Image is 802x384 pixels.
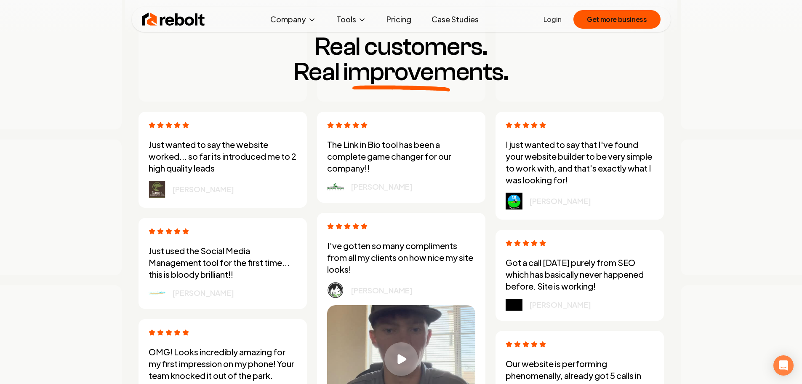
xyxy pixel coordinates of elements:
button: Get more business [573,10,660,29]
p: I just wanted to say that I've found your website builder to be very simple to work with, and tha... [506,139,654,186]
p: [PERSON_NAME] [529,195,591,207]
img: logo [327,282,344,298]
a: Login [544,14,562,24]
p: [PERSON_NAME] [351,285,413,296]
div: Open Intercom Messenger [773,355,794,376]
p: [PERSON_NAME] [172,183,234,195]
iframe: profile [3,12,131,77]
p: The Link in Bio tool has been a complete game changer for our company!! [327,139,475,174]
img: logo [506,193,522,209]
span: Real improvements. [294,59,508,85]
p: Just wanted to say the website worked... so far its introduced me to 2 high quality leads [149,139,297,174]
p: I've gotten so many compliments from all my clients on how nice my site looks! [327,240,475,275]
img: logo [506,299,522,311]
img: logo [149,291,165,295]
a: Case Studies [425,11,485,28]
p: Just used the Social Media Management tool for the first time... this is bloody brilliant!! [149,245,297,280]
h3: Real customers. [132,34,671,85]
a: Pricing [380,11,418,28]
img: logo [327,183,344,191]
p: [PERSON_NAME] [351,181,413,193]
p: [PERSON_NAME] [172,287,234,299]
button: Company [264,11,323,28]
button: Tools [330,11,373,28]
p: Got a call [DATE] purely from SEO which has basically never happened before. Site is working! [506,257,654,292]
img: Rebolt Logo [142,11,205,28]
p: [PERSON_NAME] [529,299,591,311]
img: logo [149,181,165,198]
